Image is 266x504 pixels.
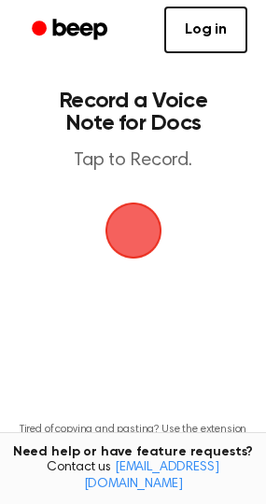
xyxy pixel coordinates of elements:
[15,423,251,451] p: Tired of copying and pasting? Use the extension to automatically insert your recordings.
[164,7,247,53] a: Log in
[11,460,255,493] span: Contact us
[19,12,124,49] a: Beep
[34,149,232,173] p: Tap to Record.
[105,203,161,259] img: Beep Logo
[84,461,219,491] a: [EMAIL_ADDRESS][DOMAIN_NAME]
[34,90,232,134] h1: Record a Voice Note for Docs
